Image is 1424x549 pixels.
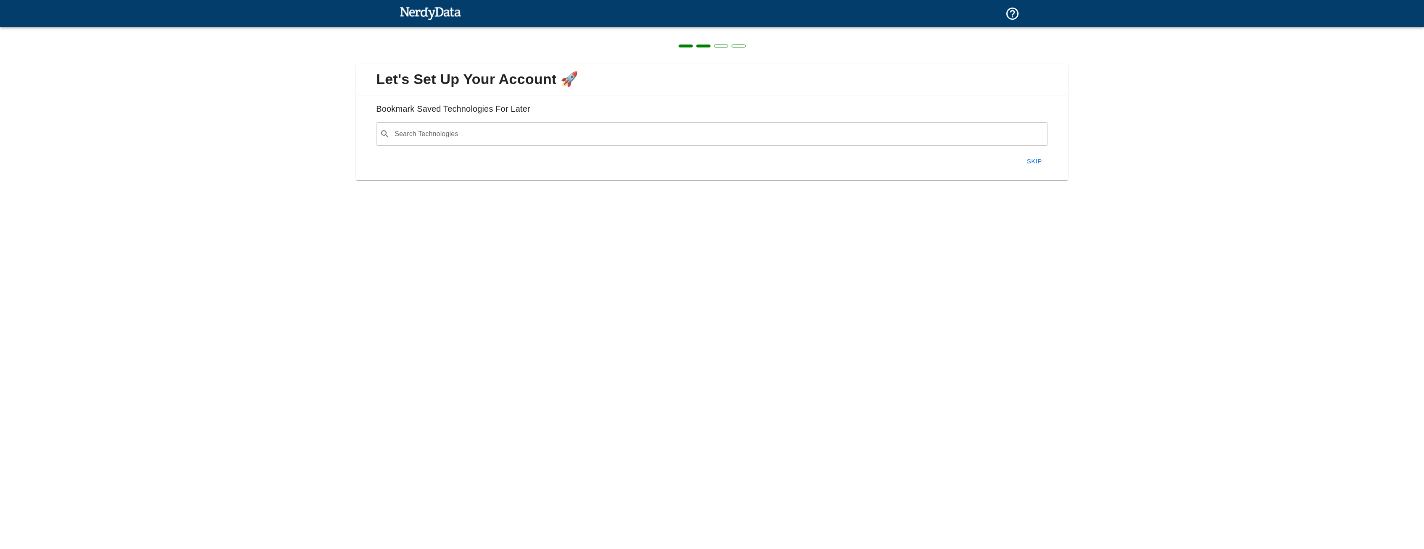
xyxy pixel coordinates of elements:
button: Skip [1021,152,1048,170]
img: NerdyData.com [400,5,461,21]
span: Let's Set Up Your Account 🚀 [363,71,1061,88]
h6: Bookmark Saved Technologies For Later [363,102,1061,122]
button: Support and Documentation [1000,1,1025,26]
iframe: Drift Widget Chat Controller [1382,489,1414,521]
